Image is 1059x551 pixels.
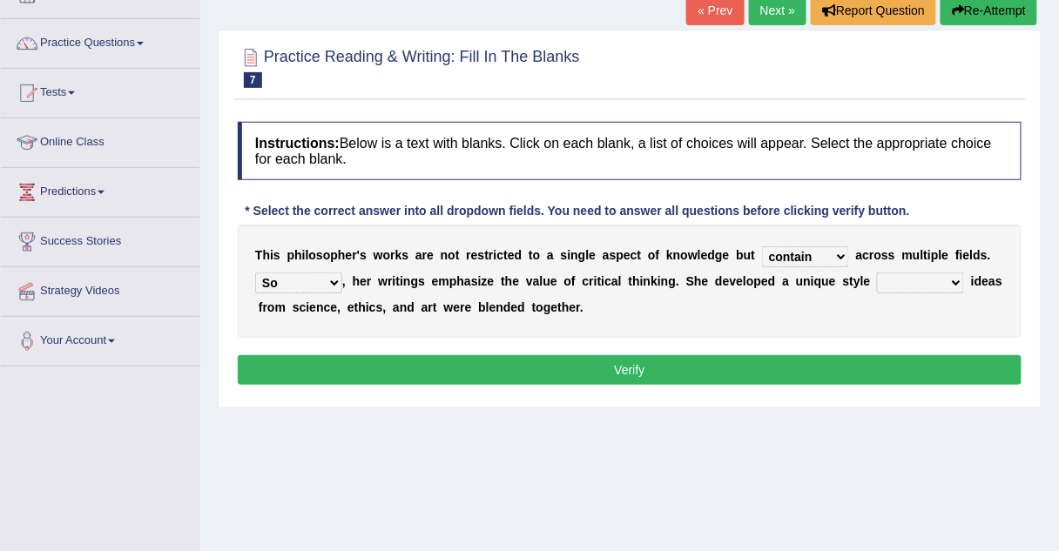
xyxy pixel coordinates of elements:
b: h [353,274,361,288]
b: a [547,248,554,262]
b: e [465,300,472,314]
b: t [396,274,401,288]
b: a [856,248,863,262]
b: i [302,248,306,262]
b: e [427,248,434,262]
b: e [701,248,708,262]
b: n [661,274,669,288]
b: b [478,300,486,314]
b: e [432,274,439,288]
b: c [863,248,870,262]
b: r [263,300,267,314]
b: e [829,274,836,288]
b: e [864,274,871,288]
b: a [611,274,618,288]
b: c [583,274,590,288]
b: k [651,274,658,288]
b: c [496,248,503,262]
b: t [433,300,437,314]
b: s [995,274,1002,288]
b: d [517,300,525,314]
b: l [698,248,701,262]
b: a [422,300,428,314]
b: c [324,300,331,314]
b: n [570,248,578,262]
b: r [388,274,392,288]
b: e [624,248,631,262]
b: t [629,274,633,288]
h4: Below is a text with blanks. Click on each blank, a list of choices will appear. Select the appro... [238,122,1022,180]
b: t [503,248,508,262]
b: k [395,248,402,262]
b: s [843,274,850,288]
b: o [448,248,455,262]
b: h [505,274,513,288]
b: e [702,274,709,288]
b: e [347,300,354,314]
b: a [464,274,471,288]
b: i [640,274,644,288]
b: o [874,248,882,262]
b: s [888,248,895,262]
b: l [540,274,543,288]
b: s [471,274,478,288]
b: w [688,248,698,262]
b: v [730,274,737,288]
b: w [444,300,454,314]
span: 7 [244,72,262,88]
b: i [270,248,273,262]
b: s [360,248,367,262]
b: r [367,274,371,288]
b: a [782,274,789,288]
b: o [648,248,656,262]
b: q [814,274,822,288]
b: e [551,300,558,314]
b: u [913,248,921,262]
b: f [571,274,576,288]
b: n [316,300,324,314]
b: p [617,248,624,262]
b: h [358,300,366,314]
b: e [723,248,730,262]
b: s [316,248,323,262]
b: k [666,248,673,262]
b: r [489,248,493,262]
b: h [294,248,302,262]
b: l [970,248,974,262]
b: s [273,248,280,262]
b: o [746,274,754,288]
b: e [453,300,460,314]
b: y [853,274,860,288]
b: l [585,248,589,262]
a: Strategy Videos [1,267,199,311]
b: n [400,300,408,314]
a: Tests [1,69,199,112]
b: e [330,300,337,314]
b: h [263,248,271,262]
b: i [478,274,482,288]
b: S [686,274,694,288]
b: i [658,274,661,288]
b: l [306,248,309,262]
b: l [486,300,489,314]
b: d [407,300,415,314]
b: , [382,300,386,314]
b: o [309,248,317,262]
b: Instructions: [255,136,340,151]
b: n [644,274,651,288]
b: h [562,300,570,314]
b: n [496,300,503,314]
b: o [681,248,689,262]
b: d [503,300,511,314]
b: e [508,248,515,262]
b: i [927,248,931,262]
b: s [376,300,383,314]
b: s [561,248,568,262]
b: u [796,274,804,288]
b: z [482,274,488,288]
b: u [744,248,752,262]
div: * Select the correct answer into all dropdown fields. You need to answer all questions before cli... [238,202,917,220]
b: r [428,300,433,314]
b: o [533,248,541,262]
b: ' [357,248,360,262]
